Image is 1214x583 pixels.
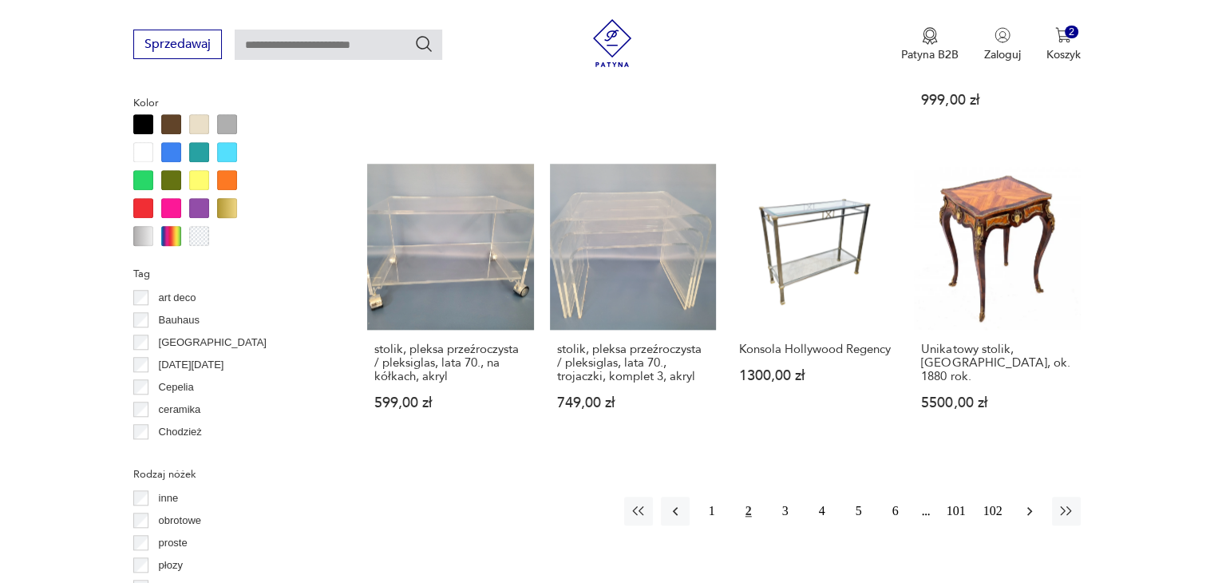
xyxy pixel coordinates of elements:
[995,27,1010,43] img: Ikonka użytkownika
[734,497,763,525] button: 2
[914,164,1080,441] a: Unikatowy stolik, Francja, ok. 1880 rok.Unikatowy stolik, [GEOGRAPHIC_DATA], ok. 1880 rok.5500,00 zł
[739,369,891,383] p: 1300,00 zł
[732,164,898,441] a: Konsola Hollywood RegencyKonsola Hollywood Regency1300,00 zł
[550,164,716,441] a: stolik, pleksa przeźroczysta / pleksiglas, lata 70., trojaczki, komplet 3, akrylstolik, pleksa pr...
[922,27,938,45] img: Ikona medalu
[159,423,202,441] p: Chodzież
[159,401,201,418] p: ceramika
[901,47,959,62] p: Patyna B2B
[159,490,179,507] p: inne
[1046,27,1081,62] button: 2Koszyk
[808,497,836,525] button: 4
[921,93,1073,107] p: 999,00 zł
[557,343,709,383] h3: stolik, pleksa przeźroczysta / pleksiglas, lata 70., trojaczki, komplet 3, akryl
[159,289,196,307] p: art deco
[921,396,1073,410] p: 5500,00 zł
[942,497,971,525] button: 101
[1046,47,1081,62] p: Koszyk
[133,466,329,483] p: Rodzaj nóżek
[739,80,891,93] p: 3000,00 zł
[133,265,329,283] p: Tag
[881,497,910,525] button: 6
[159,311,200,329] p: Bauhaus
[414,34,433,54] button: Szukaj
[367,164,533,441] a: stolik, pleksa przeźroczysta / pleksiglas, lata 70., na kółkach, akrylstolik, pleksa przeźroczyst...
[921,343,1073,383] h3: Unikatowy stolik, [GEOGRAPHIC_DATA], ok. 1880 rok.
[374,396,526,410] p: 599,00 zł
[1055,27,1071,43] img: Ikona koszyka
[979,497,1007,525] button: 102
[1065,26,1078,39] div: 2
[844,497,873,525] button: 5
[159,512,201,529] p: obrotowe
[133,40,222,51] a: Sprzedawaj
[901,27,959,62] button: Patyna B2B
[159,446,199,463] p: Ćmielów
[159,356,224,374] p: [DATE][DATE]
[698,497,726,525] button: 1
[159,334,267,351] p: [GEOGRAPHIC_DATA]
[374,80,526,93] p: 1600,00 zł
[159,557,183,574] p: płozy
[984,27,1021,62] button: Zaloguj
[133,30,222,59] button: Sprzedawaj
[739,343,891,356] h3: Konsola Hollywood Regency
[984,47,1021,62] p: Zaloguj
[133,94,329,112] p: Kolor
[901,27,959,62] a: Ikona medaluPatyna B2B
[771,497,800,525] button: 3
[557,396,709,410] p: 749,00 zł
[374,343,526,383] h3: stolik, pleksa przeźroczysta / pleksiglas, lata 70., na kółkach, akryl
[159,379,194,396] p: Cepelia
[588,19,636,67] img: Patyna - sklep z meblami i dekoracjami vintage
[159,534,188,552] p: proste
